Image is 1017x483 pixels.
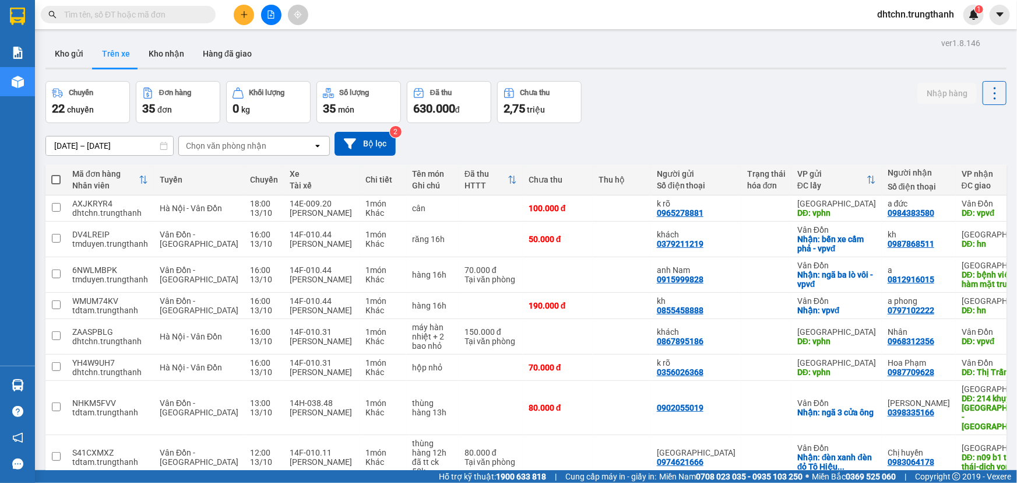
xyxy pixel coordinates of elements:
div: 0797102222 [888,306,934,315]
div: 16:00 [250,230,278,239]
div: 1 món [365,296,400,306]
div: Hoa Phạm [888,358,950,367]
div: đỗ hương anh [888,398,950,408]
div: thùng hàng 13h [412,398,453,417]
div: 190.000 đ [529,301,587,310]
div: tmduyen.trungthanh [72,239,148,249]
div: Vân Đồn [797,296,876,306]
div: 0356026368 [657,367,703,377]
div: 0915999828 [657,275,703,284]
div: DĐ: vphn [797,208,876,218]
sup: 2 [390,126,402,138]
div: 14E-009.20 [290,199,354,208]
div: Vân Đồn [797,225,876,235]
div: [PERSON_NAME] [290,275,354,284]
svg: open [313,141,322,150]
div: tdtam.trungthanh [72,408,148,417]
button: aim [288,5,308,25]
div: 70.000 đ [529,363,587,372]
span: 22 [52,101,65,116]
div: tmduyen.trungthanh [72,275,148,284]
div: Chuyến [250,175,278,184]
div: tdtam.trungthanh [72,457,148,467]
div: 1 món [365,448,400,457]
div: Chuyến [69,89,93,97]
div: 80.000 đ [529,403,587,412]
img: icon-new-feature [969,9,979,20]
strong: 1900 633 818 [496,472,546,481]
div: 18:00 [250,199,278,208]
div: răng 16h [412,235,453,244]
div: 12:00 [250,448,278,457]
div: Tại văn phòng [464,457,517,467]
div: a [888,265,950,275]
div: dhtchn.trungthanh [72,208,148,218]
span: 35 [142,101,155,116]
div: DV4LREIP [72,230,148,239]
button: Trên xe [93,40,139,68]
div: 13/10 [250,239,278,249]
div: tdtam.trungthanh [72,306,148,315]
sup: 1 [975,5,983,13]
div: Khối lượng [249,89,285,97]
span: ⚪️ [805,474,809,479]
button: plus [234,5,254,25]
button: Hàng đã giao [193,40,261,68]
div: 14H-038.48 [290,398,354,408]
div: [PERSON_NAME] [290,239,354,249]
div: Nhận: ngã ba lò vôi - vpvđ [797,270,876,289]
div: Khác [365,208,400,218]
div: Chọn văn phòng nhận [186,140,266,152]
img: warehouse-icon [12,76,24,88]
div: 14F-010.31 [290,358,354,367]
div: 0983064178 [888,457,934,467]
button: file-add [261,5,281,25]
span: message [12,459,23,470]
input: Tìm tên, số ĐT hoặc mã đơn [64,8,202,21]
span: Cung cấp máy in - giấy in: [565,470,656,483]
button: Số lượng35món [316,81,401,123]
div: [GEOGRAPHIC_DATA] [797,358,876,367]
button: Đơn hàng35đơn [136,81,220,123]
div: NHKM5FVV [72,398,148,408]
div: Khác [365,367,400,377]
div: Khác [365,457,400,467]
span: 35 [323,101,336,116]
div: 14F-010.44 [290,230,354,239]
div: 50.000 đ [529,235,587,244]
div: Chị Giang [657,448,736,457]
th: Toggle SortBy [459,164,523,195]
div: 16:00 [250,265,278,275]
div: Trạng thái [747,169,786,178]
button: Chuyến22chuyến [45,81,130,123]
span: Hà Nội - Vân Đồn [160,204,222,213]
div: HTTT [464,181,508,190]
span: copyright [952,473,960,481]
div: Ghi chú [412,181,453,190]
div: 13/10 [250,275,278,284]
div: 0379211219 [657,239,703,249]
div: WMUM74KV [72,296,148,306]
div: S41CXMXZ [72,448,148,457]
div: 13/10 [250,367,278,377]
b: [DOMAIN_NAME] [156,9,281,29]
span: | [905,470,906,483]
span: đ [455,105,460,114]
span: 1 [977,5,981,13]
b: Trung Thành Limousine [44,9,129,80]
span: plus [240,10,248,19]
div: k rõ [657,358,736,367]
span: dhtchn.trungthanh [868,7,963,22]
span: kg [241,105,250,114]
div: hàng 16h [412,270,453,279]
div: Chi tiết [365,175,400,184]
span: Vân Đồn - [GEOGRAPHIC_DATA] [160,265,238,284]
div: 1 món [365,199,400,208]
span: Vân Đồn - [GEOGRAPHIC_DATA] [160,230,238,249]
div: Nhân [888,327,950,337]
div: 16:00 [250,358,278,367]
div: 14F-010.44 [290,265,354,275]
div: Khác [365,306,400,315]
button: Kho gửi [45,40,93,68]
span: | [555,470,557,483]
